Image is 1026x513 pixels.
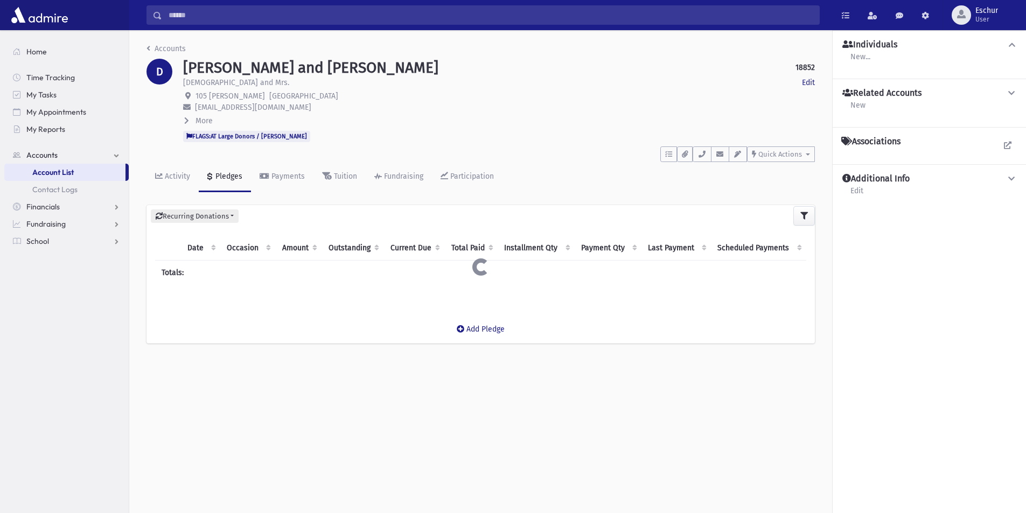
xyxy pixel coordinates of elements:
th: Totals: [155,261,275,285]
span: [GEOGRAPHIC_DATA] [269,92,338,101]
a: Contact Logs [4,181,129,198]
a: My Reports [4,121,129,138]
span: My Reports [26,124,65,134]
th: Date [181,236,220,261]
button: Individuals [841,39,1017,51]
span: Fundraising [26,219,66,229]
a: Account List [4,164,125,181]
th: Occasion [220,236,275,261]
div: D [146,59,172,85]
th: Payment Qty [575,236,641,261]
a: Financials [4,198,129,215]
a: Edit [802,77,815,88]
div: Payments [269,172,305,181]
nav: breadcrumb [146,43,186,59]
span: Home [26,47,47,57]
button: More [183,115,214,127]
th: Amount [275,236,322,261]
th: Last Payment [641,236,711,261]
div: Participation [448,172,494,181]
span: Accounts [26,150,58,160]
button: Related Accounts [841,88,1017,99]
span: Eschur [975,6,998,15]
span: 105 [PERSON_NAME] [196,92,265,101]
a: Fundraising [366,162,432,192]
span: My Tasks [26,90,57,100]
a: School [4,233,129,250]
span: More [196,116,213,125]
a: Edit [850,185,864,204]
a: Add Pledge [448,316,513,342]
th: Scheduled Payments [711,236,806,261]
th: Total Paid [444,236,498,261]
h4: Additional Info [842,173,910,185]
button: Quick Actions [747,146,815,162]
a: Participation [432,162,502,192]
a: Pledges [199,162,251,192]
a: Payments [251,162,313,192]
span: Account List [32,167,74,177]
div: Fundraising [382,172,423,181]
a: Accounts [4,146,129,164]
a: Fundraising [4,215,129,233]
th: Outstanding [322,236,383,261]
a: Time Tracking [4,69,129,86]
span: User [975,15,998,24]
h4: Related Accounts [842,88,922,99]
h4: Individuals [842,39,897,51]
button: Additional Info [841,173,1017,185]
h1: [PERSON_NAME] and [PERSON_NAME] [183,59,438,77]
input: Search [162,5,819,25]
div: Tuition [332,172,357,181]
span: School [26,236,49,246]
span: Quick Actions [758,150,802,158]
a: Tuition [313,162,366,192]
img: AdmirePro [9,4,71,26]
th: Current Due [383,236,444,261]
span: FLAGS:AT Large Donors / [PERSON_NAME] [183,131,310,142]
a: Activity [146,162,199,192]
a: New... [850,51,871,70]
a: My Appointments [4,103,129,121]
a: Home [4,43,129,60]
span: Time Tracking [26,73,75,82]
span: Financials [26,202,60,212]
span: [EMAIL_ADDRESS][DOMAIN_NAME] [195,103,311,112]
strong: 18852 [795,62,815,73]
div: Pledges [213,172,242,181]
a: Accounts [146,44,186,53]
span: My Appointments [26,107,86,117]
p: [DEMOGRAPHIC_DATA] and Mrs. [183,77,289,88]
th: Installment Qty [498,236,574,261]
div: Activity [163,172,190,181]
a: My Tasks [4,86,129,103]
h4: Associations [841,136,901,147]
button: Recurring Donations [151,209,239,223]
span: Contact Logs [32,185,78,194]
a: New [850,99,866,118]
